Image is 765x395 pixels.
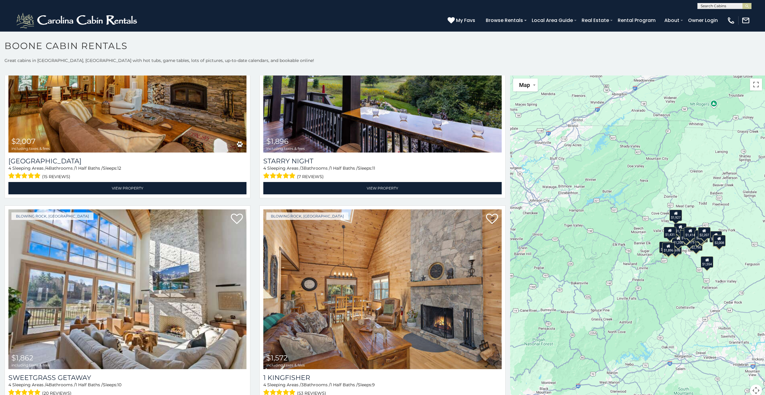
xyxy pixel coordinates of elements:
[727,16,735,25] img: phone-regular-white.png
[690,239,703,251] div: $2,562
[659,241,672,253] div: $2,007
[8,157,246,165] h3: Mountain Song Lodge
[11,212,93,220] a: Blowing Rock, [GEOGRAPHIC_DATA]
[713,235,725,246] div: $2,008
[263,209,501,369] img: 1 Kingfisher
[685,15,721,26] a: Owner Login
[297,173,324,181] span: (7 reviews)
[266,137,289,146] span: $1,896
[330,165,358,171] span: 1 Half Baths /
[579,15,612,26] a: Real Estate
[513,79,538,91] button: Change map style
[448,17,477,24] a: My Favs
[8,382,11,387] span: 4
[117,382,121,387] span: 10
[266,147,305,150] span: including taxes & fees
[701,256,713,268] div: $1,554
[483,15,526,26] a: Browse Rentals
[662,242,675,254] div: $1,862
[11,137,35,146] span: $2,007
[263,374,501,382] a: 1 Kingfisher
[690,239,702,251] div: $2,160
[8,157,246,165] a: [GEOGRAPHIC_DATA]
[8,209,246,369] a: Sweetgrass Getaway $1,862 including taxes & fees
[674,223,687,235] div: $1,291
[372,165,375,171] span: 11
[661,15,682,26] a: About
[46,165,49,171] span: 4
[266,353,288,362] span: $1,572
[8,374,246,382] a: Sweetgrass Getaway
[11,353,33,362] span: $1,862
[712,235,725,246] div: $1,806
[662,242,675,254] div: $1,896
[263,165,266,171] span: 4
[750,79,762,91] button: Toggle fullscreen view
[266,212,348,220] a: Blowing Rock, [GEOGRAPHIC_DATA]
[11,147,50,150] span: including taxes & fees
[669,242,682,254] div: $1,698
[75,165,103,171] span: 1 Half Baths /
[42,173,70,181] span: (15 reviews)
[672,235,684,246] div: $1,208
[8,182,246,194] a: View Property
[709,231,722,242] div: $3,072
[698,227,710,238] div: $2,207
[486,213,498,226] a: Add to favorites
[695,231,708,242] div: $1,336
[75,382,103,387] span: 1 Half Baths /
[680,230,693,241] div: $1,439
[669,209,682,221] div: $1,927
[742,16,750,25] img: mail-regular-white.png
[8,165,246,181] div: Sleeping Areas / Bathrooms / Sleeps:
[15,11,140,29] img: White-1-2.png
[263,182,501,194] a: View Property
[669,243,682,255] div: $1,688
[263,157,501,165] a: Starry Night
[301,165,304,171] span: 3
[263,165,501,181] div: Sleeping Areas / Bathrooms / Sleeps:
[11,363,50,367] span: including taxes & fees
[519,82,530,88] span: Map
[263,209,501,369] a: 1 Kingfisher $1,572 including taxes & fees
[684,227,696,239] div: $1,414
[117,165,121,171] span: 12
[529,15,576,26] a: Local Area Guide
[46,382,49,387] span: 4
[456,17,475,24] span: My Favs
[301,382,304,387] span: 3
[263,382,266,387] span: 4
[330,382,358,387] span: 1 Half Baths /
[695,230,707,241] div: $2,545
[266,363,305,367] span: including taxes & fees
[8,209,246,369] img: Sweetgrass Getaway
[664,227,676,238] div: $1,431
[683,234,696,245] div: $1,475
[691,232,704,243] div: $1,589
[231,213,243,226] a: Add to favorites
[8,165,11,171] span: 4
[615,15,659,26] a: Rental Program
[372,382,375,387] span: 9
